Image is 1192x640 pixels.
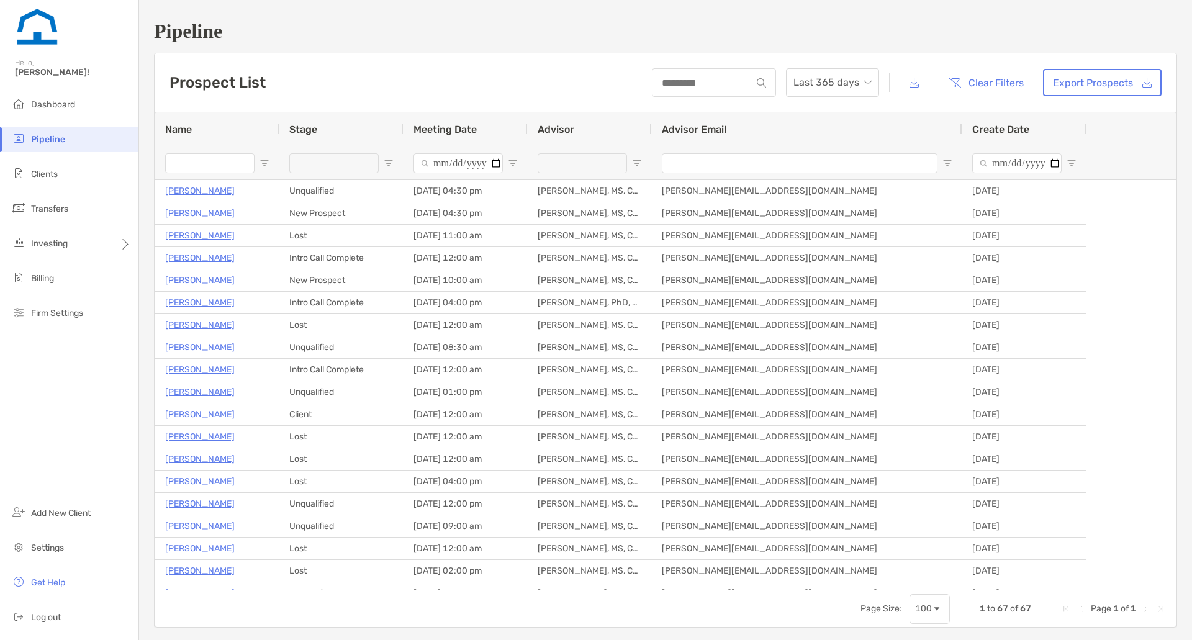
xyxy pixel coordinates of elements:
div: [PERSON_NAME][EMAIL_ADDRESS][DOMAIN_NAME] [652,292,962,313]
div: [PERSON_NAME], MS, CFP®, CFA®, AFC® [528,336,652,358]
div: [DATE] 04:30 pm [404,180,528,202]
img: settings icon [11,539,26,554]
div: Unqualified [279,493,404,515]
span: Advisor [538,124,574,135]
img: clients icon [11,166,26,181]
div: [PERSON_NAME][EMAIL_ADDRESS][DOMAIN_NAME] [652,515,962,537]
div: [DATE] 09:00 am [404,515,528,537]
span: Name [165,124,192,135]
input: Advisor Email Filter Input [662,153,937,173]
div: [DATE] 11:00 am [404,225,528,246]
div: [PERSON_NAME][EMAIL_ADDRESS][DOMAIN_NAME] [652,202,962,224]
div: [DATE] [962,292,1086,313]
span: Firm Settings [31,308,83,318]
div: [DATE] 12:00 am [404,448,528,470]
img: get-help icon [11,574,26,589]
div: [DATE] [962,448,1086,470]
div: Intro Call Complete [279,292,404,313]
div: [DATE] [962,538,1086,559]
div: [DATE] 12:00 am [404,426,528,448]
div: [DATE] [962,247,1086,269]
img: add_new_client icon [11,505,26,520]
img: Zoe Logo [15,5,60,50]
input: Create Date Filter Input [972,153,1062,173]
div: [PERSON_NAME][EMAIL_ADDRESS][DOMAIN_NAME] [652,314,962,336]
div: Last Page [1156,604,1166,614]
div: [PERSON_NAME], MS, CFP®, CFA®, AFC® [528,493,652,515]
span: 1 [1113,603,1119,614]
img: investing icon [11,235,26,250]
img: pipeline icon [11,131,26,146]
div: [DATE] [962,493,1086,515]
h1: Pipeline [154,20,1177,43]
a: [PERSON_NAME] [165,563,235,579]
img: transfers icon [11,201,26,215]
div: [PERSON_NAME], MS, CFP®, CFA®, AFC® [528,538,652,559]
a: [PERSON_NAME] [165,541,235,556]
span: Create Date [972,124,1029,135]
div: [PERSON_NAME], MS, CFP®, CFA®, AFC® [528,202,652,224]
p: [PERSON_NAME] [165,228,235,243]
p: [PERSON_NAME] [165,250,235,266]
a: [PERSON_NAME] [165,429,235,444]
span: Transfers [31,204,68,214]
span: Clients [31,169,58,179]
div: [DATE] 12:00 am [404,314,528,336]
div: Lost [279,314,404,336]
a: [PERSON_NAME] [165,518,235,534]
div: [PERSON_NAME][EMAIL_ADDRESS][DOMAIN_NAME] [652,538,962,559]
div: [DATE] 12:00 pm [404,493,528,515]
a: Export Prospects [1043,69,1162,96]
span: 1 [980,603,985,614]
span: Advisor Email [662,124,726,135]
p: [PERSON_NAME] [165,273,235,288]
div: [DATE] 12:00 am [404,247,528,269]
div: Unqualified [279,381,404,403]
div: [PERSON_NAME], MS, CFP®, CFA®, AFC® [528,314,652,336]
div: [DATE] [962,359,1086,381]
div: Unqualified [279,515,404,537]
span: Log out [31,612,61,623]
div: Next Page [1141,604,1151,614]
span: Stage [289,124,317,135]
div: [DATE] [962,202,1086,224]
a: [PERSON_NAME] [165,384,235,400]
div: [DATE] [962,180,1086,202]
a: [PERSON_NAME] [165,183,235,199]
button: Open Filter Menu [632,158,642,168]
div: [PERSON_NAME], MS, CFP®, CFA®, AFC® [528,471,652,492]
a: [PERSON_NAME] [165,407,235,422]
div: [DATE] [962,336,1086,358]
span: Billing [31,273,54,284]
button: Open Filter Menu [942,158,952,168]
div: [PERSON_NAME][EMAIL_ADDRESS][DOMAIN_NAME] [652,560,962,582]
a: [PERSON_NAME] [165,362,235,377]
div: [DATE] 08:30 am [404,336,528,358]
div: [PERSON_NAME][EMAIL_ADDRESS][DOMAIN_NAME] [652,582,962,604]
div: [PERSON_NAME], MS, CFP®, CFA®, AFC® [528,403,652,425]
a: [PERSON_NAME] [165,585,235,601]
a: [PERSON_NAME] [165,317,235,333]
div: [PERSON_NAME], MS, CFP®, CFA®, AFC® [528,247,652,269]
a: [PERSON_NAME] [165,451,235,467]
div: [PERSON_NAME][EMAIL_ADDRESS][DOMAIN_NAME] [652,336,962,358]
div: [DATE] 01:30 pm [404,582,528,604]
div: Lost [279,471,404,492]
div: [DATE] [962,471,1086,492]
div: [PERSON_NAME][EMAIL_ADDRESS][DOMAIN_NAME] [652,403,962,425]
div: Page Size: [860,603,902,614]
div: [PERSON_NAME][EMAIL_ADDRESS][DOMAIN_NAME] [652,247,962,269]
a: [PERSON_NAME] [165,340,235,355]
div: Intro Call Complete [279,359,404,381]
div: [DATE] [962,269,1086,291]
div: Lost [279,560,404,582]
span: to [987,603,995,614]
button: Open Filter Menu [1067,158,1077,168]
div: [DATE] 12:00 am [404,403,528,425]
